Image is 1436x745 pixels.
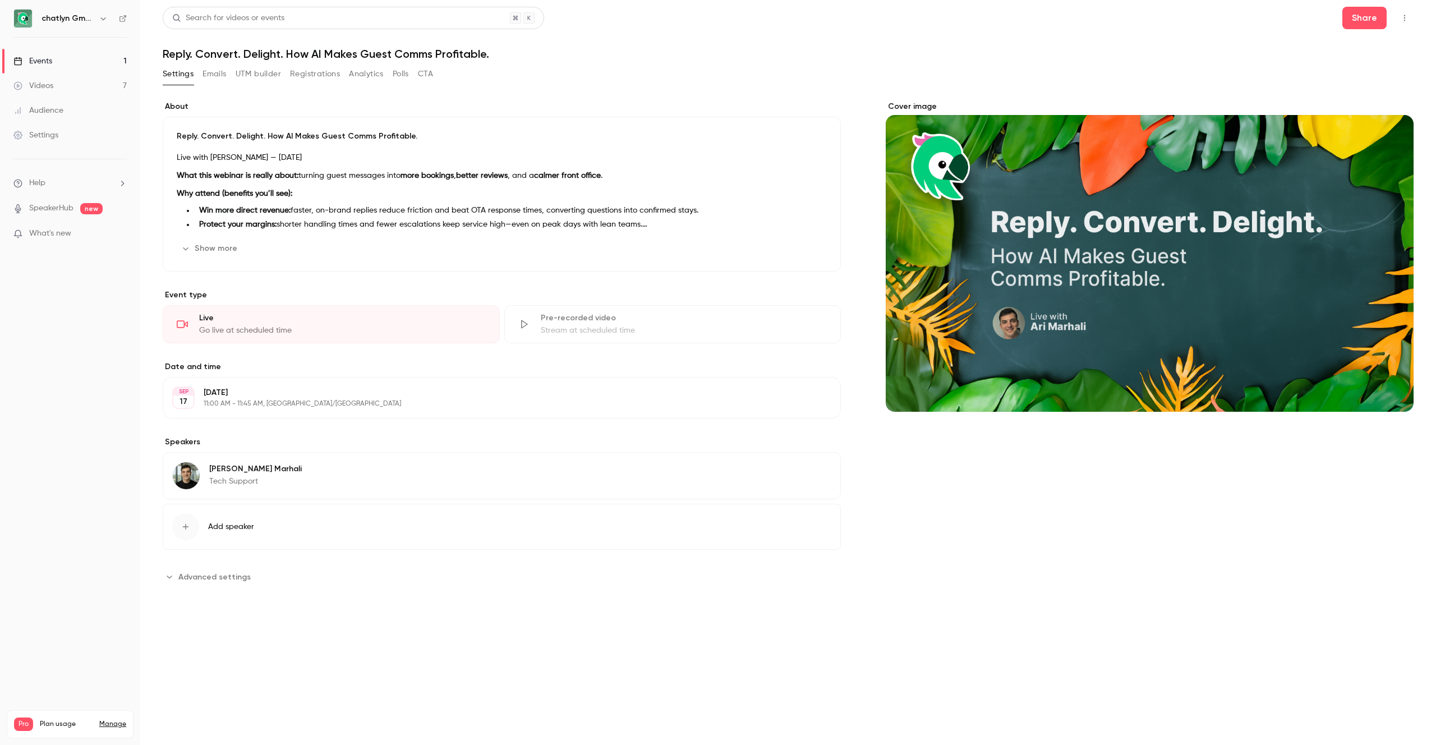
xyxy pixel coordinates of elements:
div: Events [13,56,52,67]
span: Advanced settings [178,571,251,583]
div: Search for videos or events [172,12,284,24]
div: Pre-recorded videoStream at scheduled time [504,305,841,343]
section: Cover image [886,101,1414,412]
div: Audience [13,105,63,116]
section: Advanced settings [163,568,841,586]
a: Manage [99,720,126,729]
p: Live with [PERSON_NAME] — [DATE] [177,151,827,164]
label: Date and time [163,361,841,372]
strong: Protect your margins: [199,220,277,228]
img: Ari Marhali [173,462,200,489]
div: Pre-recorded video [541,312,827,324]
span: What's new [29,228,71,240]
p: Tech Support [209,476,302,487]
strong: Why attend (benefits you’ll see): [177,190,292,197]
button: UTM builder [236,65,281,83]
div: Videos [13,80,53,91]
button: Show more [177,240,244,257]
div: Ari Marhali[PERSON_NAME] MarhaliTech Support [163,452,841,499]
div: Settings [13,130,58,141]
span: Plan usage [40,720,93,729]
span: Add speaker [208,521,254,532]
strong: better reviews [456,172,508,180]
button: Advanced settings [163,568,257,586]
h1: Reply. Convert. Delight. How AI Makes Guest Comms Profitable. [163,47,1414,61]
label: Speakers [163,436,841,448]
p: turning guest messages into , , and a . [177,169,827,182]
button: CTA [418,65,433,83]
div: LiveGo live at scheduled time [163,305,500,343]
li: shorter handling times and fewer escalations keep service high—even on peak days with lean teams. [195,219,827,231]
label: About [163,101,841,112]
p: 17 [179,396,187,407]
div: SEP [173,388,194,396]
label: Cover image [886,101,1414,112]
div: Live [199,312,486,324]
button: Analytics [349,65,384,83]
span: Pro [14,718,33,731]
button: Share [1342,7,1387,29]
a: SpeakerHub [29,203,73,214]
div: Stream at scheduled time [541,325,827,336]
strong: Win more direct revenue: [199,206,291,214]
strong: calmer front office [534,172,601,180]
p: [DATE] [204,387,781,398]
p: Reply. Convert. Delight. How AI Makes Guest Comms Profitable. [177,131,827,142]
p: Event type [163,289,841,301]
div: Go live at scheduled time [199,325,486,336]
button: Registrations [290,65,340,83]
p: 11:00 AM - 11:45 AM, [GEOGRAPHIC_DATA]/[GEOGRAPHIC_DATA] [204,399,781,408]
li: faster, on-brand replies reduce friction and beat OTA response times, converting questions into c... [195,205,827,217]
span: new [80,203,103,214]
li: help-dropdown-opener [13,177,127,189]
h6: chatlyn GmbH [42,13,94,24]
img: chatlyn GmbH [14,10,32,27]
strong: What this webinar is really about: [177,172,298,180]
button: Emails [202,65,226,83]
p: [PERSON_NAME] Marhali [209,463,302,475]
button: Settings [163,65,194,83]
span: Help [29,177,45,189]
button: Add speaker [163,504,841,550]
strong: more bookings [401,172,454,180]
button: Polls [393,65,409,83]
